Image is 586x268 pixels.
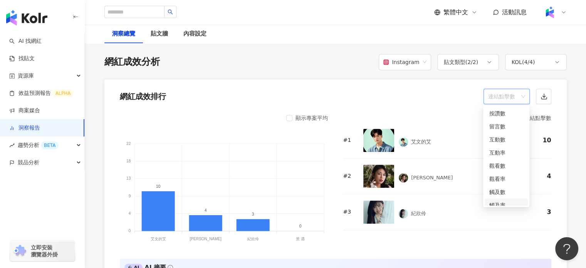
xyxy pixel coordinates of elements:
[383,55,419,69] div: Instagram
[10,241,75,261] a: chrome extension立即安裝 瀏覽器外掛
[128,229,131,233] tspan: 0
[489,162,523,170] div: 觀看數
[151,29,168,39] div: 貼文牆
[9,124,40,132] a: 洞察報告
[120,91,166,102] div: 網紅成效排行
[343,113,551,123] div: 連結點擊數
[485,133,528,146] div: 互動數
[126,176,131,180] tspan: 13
[9,107,40,115] a: 商案媒合
[343,172,358,180] div: # 2
[104,56,160,69] div: 網紅成效分析
[488,89,525,104] span: 連結點擊數
[485,146,528,159] div: 互動率
[485,107,528,120] div: 按讚數
[296,113,328,123] div: 顯示專案平均
[489,188,523,196] div: 觸及數
[128,211,131,216] tspan: 4
[126,159,131,163] tspan: 18
[444,57,479,67] div: 貼文類型 ( 2 / 2 )
[541,172,551,180] div: 4
[9,55,35,62] a: 找貼文
[485,159,528,172] div: 觀看數
[363,129,394,152] img: post-image
[18,137,59,154] span: 趨勢分析
[555,237,578,260] iframe: Help Scout Beacon - Open
[183,29,207,39] div: 內容設定
[128,194,131,198] tspan: 9
[502,8,527,16] span: 活動訊息
[512,57,535,67] div: KOL ( 4 / 4 )
[536,136,551,145] div: 10
[112,29,135,39] div: 洞察總覽
[363,201,394,224] img: post-image
[363,165,394,188] img: post-image
[247,237,259,241] tspan: 紀欣伶
[485,172,528,185] div: 觀看率
[399,209,408,218] img: KOL Avatar
[485,199,528,212] div: 觸及率
[168,9,173,15] span: search
[126,141,131,145] tspan: 22
[12,245,27,257] img: chrome extension
[296,237,305,241] tspan: 景 遇
[31,244,58,258] span: 立即安裝 瀏覽器外掛
[399,173,408,182] img: KOL Avatar
[542,5,557,20] img: Kolr%20app%20icon%20%281%29.png
[541,208,551,216] div: 3
[343,137,358,144] div: # 1
[489,201,523,209] div: 觸及率
[9,89,74,97] a: 效益預測報告ALPHA
[9,37,42,45] a: searchAI 找網紅
[489,109,523,118] div: 按讚數
[485,185,528,199] div: 觸及數
[411,138,431,146] div: 艾文的艾
[443,8,468,17] span: 繁體中文
[9,143,15,148] span: rise
[489,148,523,157] div: 互動率
[150,237,166,241] tspan: 艾文的艾
[485,120,528,133] div: 留言數
[18,67,34,84] span: 資源庫
[343,208,358,216] div: # 3
[6,10,47,25] img: logo
[399,137,408,147] img: KOL Avatar
[18,154,39,171] span: 競品分析
[489,122,523,131] div: 留言數
[411,174,453,182] div: [PERSON_NAME]
[41,142,59,149] div: BETA
[489,175,523,183] div: 觀看率
[190,237,221,241] tspan: [PERSON_NAME]
[411,210,426,217] div: 紀欣伶
[489,135,523,144] div: 互動數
